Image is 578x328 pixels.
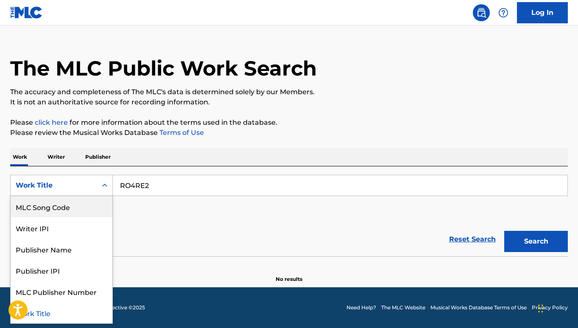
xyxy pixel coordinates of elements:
p: Work [10,148,30,166]
a: Terms of Use [158,129,204,137]
div: Drag [538,296,543,321]
a: The MLC Website [381,304,425,311]
p: Publisher [83,148,113,166]
div: Work Title [16,180,92,191]
a: Musical Works Database Terms of Use [430,304,527,311]
p: No results [276,265,302,283]
a: Privacy Policy [532,304,568,311]
div: Publisher Name [11,238,112,260]
iframe: Chat Widget [536,287,578,328]
div: Writer IPI [11,217,112,238]
form: Search Form [10,175,568,256]
p: Please for more information about the terms used in the database. [10,118,568,128]
a: Need Help? [346,304,376,311]
a: Log In [517,2,568,23]
button: Search [504,231,568,252]
p: Writer [45,148,67,166]
p: The accuracy and completeness of The MLC's data is determined solely by our Members. [10,87,568,97]
div: MLC Song Code [11,196,112,217]
div: Publisher IPI [11,260,112,281]
img: help [498,8,508,18]
h1: The MLC Public Work Search [10,56,317,81]
div: MLC Publisher Number [11,281,112,302]
p: It is not an authoritative source for recording information. [10,97,568,107]
img: search [476,8,486,18]
a: click here [35,118,68,126]
div: Work Title [11,302,112,323]
a: Public Search [473,4,490,21]
img: MLC Logo [10,6,43,19]
a: Reset Search [445,230,500,249]
p: Please review the Musical Works Database [10,128,568,138]
div: Help [495,4,512,21]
